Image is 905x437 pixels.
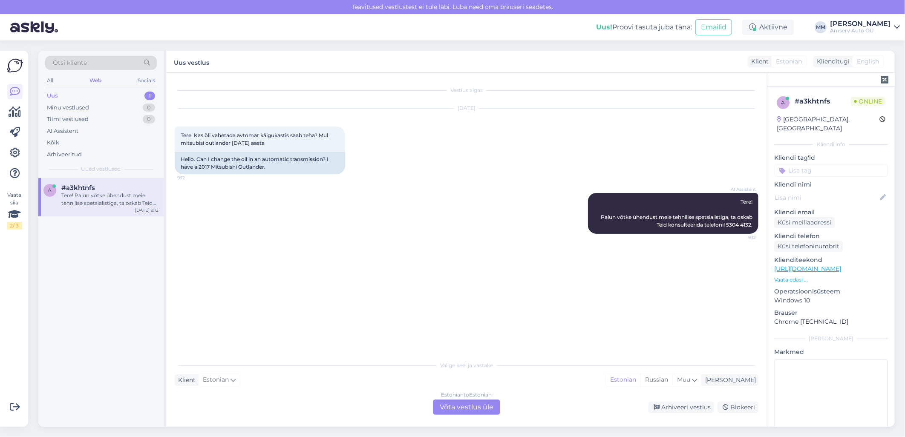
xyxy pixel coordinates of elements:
[881,76,888,83] img: zendesk
[815,21,827,33] div: MM
[47,103,89,112] div: Minu vestlused
[857,57,879,66] span: English
[776,57,802,66] span: Estonian
[596,23,612,31] b: Uus!
[177,175,209,181] span: 9:12
[724,234,756,241] span: 9:12
[144,92,155,100] div: 1
[175,376,196,385] div: Klient
[830,20,900,34] a: [PERSON_NAME]Amserv Auto OÜ
[648,402,714,413] div: Arhiveeri vestlus
[174,56,209,67] label: Uus vestlus
[47,92,58,100] div: Uus
[724,186,756,193] span: AI Assistent
[606,374,640,386] div: Estonian
[48,187,52,193] span: a
[677,376,690,383] span: Muu
[81,165,121,173] span: Uued vestlused
[441,391,492,399] div: Estonian to Estonian
[47,150,82,159] div: Arhiveeritud
[175,152,345,174] div: Hello. Can I change the oil in an automatic transmission? I have a 2017 Mitsubishi Outlander.
[136,75,157,86] div: Socials
[143,103,155,112] div: 0
[143,115,155,124] div: 0
[774,296,888,305] p: Windows 10
[596,22,692,32] div: Proovi tasuta juba täna:
[774,180,888,189] p: Kliendi nimi
[851,97,885,106] span: Online
[774,217,835,228] div: Küsi meiliaadressi
[702,376,756,385] div: [PERSON_NAME]
[774,276,888,284] p: Vaata edasi ...
[45,75,55,86] div: All
[774,241,843,252] div: Küsi telefoninumbrit
[433,400,500,415] div: Võta vestlus üle
[61,192,159,207] div: Tere! Palun võtke ühendust meie tehnilise spetsialistiga, ta oskab Teid konsulteerida telefonil 5...
[774,308,888,317] p: Brauser
[61,184,95,192] span: #a3khtnfs
[175,86,758,94] div: Vestlus algas
[7,191,22,230] div: Vaata siia
[774,232,888,241] p: Kliendi telefon
[175,362,758,369] div: Valige keel ja vastake
[774,256,888,264] p: Klienditeekond
[774,348,888,356] p: Märkmed
[830,27,891,34] div: Amserv Auto OÜ
[47,115,89,124] div: Tiimi vestlused
[774,141,888,148] div: Kliendi info
[781,99,785,106] span: a
[830,20,891,27] div: [PERSON_NAME]
[7,222,22,230] div: 2 / 3
[774,208,888,217] p: Kliendi email
[813,57,850,66] div: Klienditugi
[774,317,888,326] p: Chrome [TECHNICAL_ID]
[795,96,851,106] div: # a3khtnfs
[175,104,758,112] div: [DATE]
[695,19,732,35] button: Emailid
[7,57,23,74] img: Askly Logo
[774,164,888,177] input: Lisa tag
[777,115,879,133] div: [GEOGRAPHIC_DATA], [GEOGRAPHIC_DATA]
[47,138,59,147] div: Kõik
[203,375,229,385] span: Estonian
[774,335,888,342] div: [PERSON_NAME]
[718,402,758,413] div: Blokeeri
[774,153,888,162] p: Kliendi tag'id
[53,58,87,67] span: Otsi kliente
[135,207,159,213] div: [DATE] 9:12
[181,132,329,146] span: Tere. Kas õli vahetada avtomat käigukastis saab teha? Mul mitsubisi outlander [DATE] aasta
[774,265,841,273] a: [URL][DOMAIN_NAME]
[640,374,672,386] div: Russian
[775,193,878,202] input: Lisa nimi
[774,287,888,296] p: Operatsioonisüsteem
[742,20,794,35] div: Aktiivne
[748,57,769,66] div: Klient
[47,127,78,135] div: AI Assistent
[88,75,103,86] div: Web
